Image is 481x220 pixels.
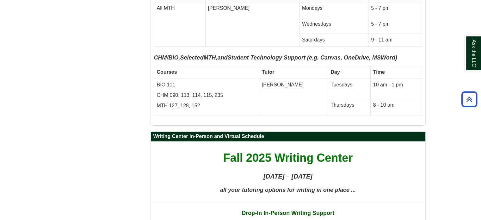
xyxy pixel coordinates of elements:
[151,132,425,141] h2: Writing Center In-Person and Virtual Schedule
[223,151,353,164] span: Fall 2025 Writing Center
[330,81,367,89] p: Tuesdays
[262,69,274,75] strong: Tutor
[302,5,366,12] p: Mondays
[242,210,334,216] strong: Drop-In In-Person Writing Support
[370,99,422,115] td: 8 - 10 am
[302,21,366,28] p: Wednesdays
[368,34,422,46] td: 9 - 11 am
[157,102,256,110] p: MTH 127, 128, 152
[259,79,328,115] td: [PERSON_NAME]
[220,187,356,193] span: all your tutoring options for writing in one place ...
[328,99,370,115] td: Thursdays
[368,18,422,34] td: 5 - 7 pm
[228,54,397,61] strong: Student Technology Support (e.g. Canvas, OneDrive, MSWord)
[205,2,299,46] td: [PERSON_NAME]
[180,54,200,61] strong: Selecte
[204,54,218,61] b: MTH,
[373,81,419,89] p: 10 am - 1 pm
[157,69,177,75] strong: Courses
[157,92,256,99] p: CHM 090, 113, 114, 115, 235
[371,5,419,12] p: 5 - 7 pm
[299,34,368,46] td: Saturdays
[218,54,228,61] b: and
[459,95,479,104] a: Back to Top
[200,54,204,61] strong: d
[157,81,256,89] p: BIO 111
[330,69,340,75] strong: Day
[373,69,385,75] strong: Time
[263,173,312,180] strong: [DATE] – [DATE]
[157,5,203,12] p: All MTH
[154,54,180,61] b: CHM/BIO,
